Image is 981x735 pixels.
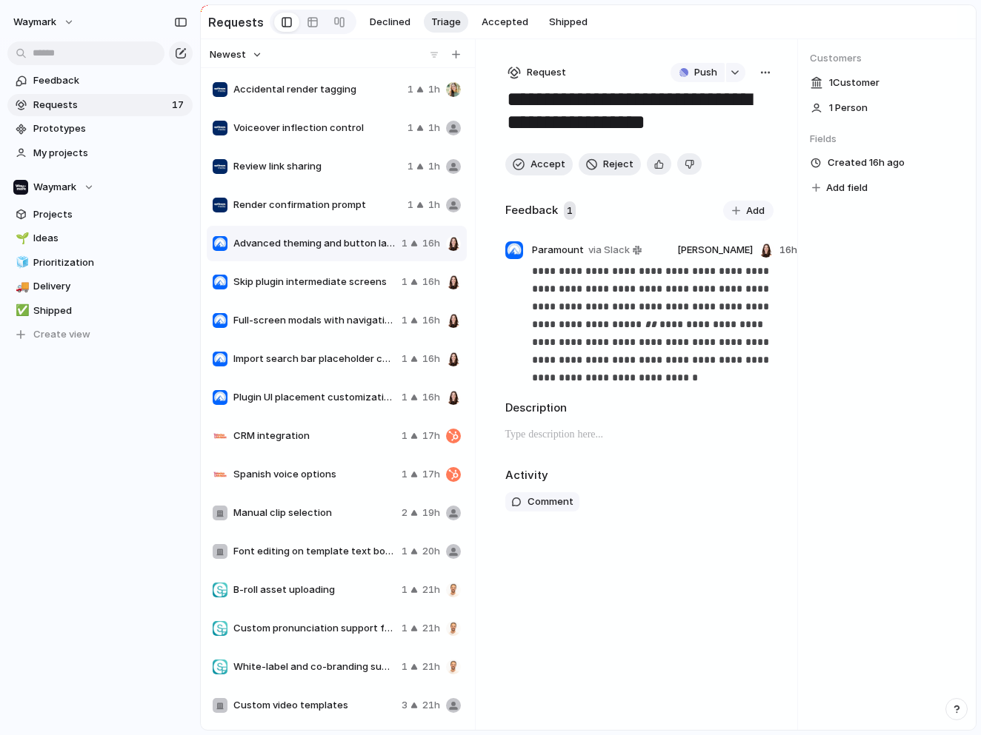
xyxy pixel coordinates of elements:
[564,201,576,221] span: 1
[233,82,402,97] span: Accidental render tagging
[402,275,408,289] span: 1
[422,544,440,559] span: 20h
[33,73,187,88] span: Feedback
[422,275,440,289] span: 16h
[16,230,26,247] div: 🌱
[402,352,408,366] span: 1
[579,153,641,175] button: Reject
[532,243,584,258] span: Paramount
[33,255,187,270] span: Prioritization
[588,243,630,258] span: via Slack
[402,467,408,482] span: 1
[233,429,396,443] span: CRM integration
[431,15,461,30] span: Triage
[210,47,246,62] span: Newest
[33,231,187,246] span: Ideas
[233,583,396,597] span: B-roll asset uploading
[585,241,645,259] a: via Slack
[233,467,396,482] span: Spanish voice options
[402,621,408,636] span: 1
[549,15,588,30] span: Shipped
[428,198,440,212] span: 1h
[7,176,193,198] button: Waymark
[505,63,568,82] button: Request
[370,15,410,30] span: Declined
[13,255,28,270] button: 🧊
[422,583,440,597] span: 21h
[505,153,573,175] button: Accept
[428,121,440,135] span: 1h
[207,45,265,64] button: Newest
[7,323,193,346] button: Create view
[33,146,187,161] span: My projects
[7,252,193,274] div: 🧊Prioritization
[829,75,879,90] span: 1 Customer
[16,302,26,319] div: ✅
[779,243,797,258] span: 16h
[233,698,396,713] span: Custom video templates
[33,121,187,136] span: Prototypes
[402,390,408,405] span: 1
[13,231,28,246] button: 🌱
[13,303,28,318] button: ✅
[33,98,167,113] span: Requests
[208,13,264,31] h2: Requests
[233,313,396,328] span: Full-screen modals with navigation
[408,198,413,212] span: 1
[408,82,413,97] span: 1
[531,157,565,172] span: Accept
[402,429,408,443] span: 1
[408,121,413,135] span: 1
[542,11,595,33] button: Shipped
[7,275,193,298] a: 🚚Delivery
[482,15,528,30] span: Accepted
[233,390,396,405] span: Plugin UI placement customization
[7,300,193,322] div: ✅Shipped
[422,467,440,482] span: 17h
[505,400,774,417] h2: Description
[233,159,402,174] span: Review link sharing
[474,11,536,33] button: Accepted
[424,11,468,33] button: Triage
[603,157,634,172] span: Reject
[13,15,56,30] span: Waymark
[505,202,558,219] h2: Feedback
[402,236,408,251] span: 1
[7,227,193,249] div: 🌱Ideas
[33,327,90,342] span: Create view
[7,142,193,164] a: My projects
[233,660,396,674] span: White-label and co-branding support
[422,621,440,636] span: 21h
[505,467,548,484] h2: Activity
[233,198,402,212] span: Render confirmation prompt
[33,180,76,195] span: Waymark
[402,698,408,713] span: 3
[402,313,408,328] span: 1
[33,303,187,318] span: Shipped
[362,11,418,33] button: Declined
[7,10,82,34] button: Waymark
[7,70,193,92] a: Feedback
[7,94,193,116] a: Requests17
[422,660,440,674] span: 21h
[233,352,396,366] span: Import search bar placeholder customization
[233,275,396,289] span: Skip plugin intermediate screens
[422,236,440,251] span: 16h
[422,313,440,328] span: 16h
[402,506,408,520] span: 2
[402,583,408,597] span: 1
[233,236,396,251] span: Advanced theming and button label customization
[810,178,870,198] button: Add field
[16,254,26,271] div: 🧊
[428,82,440,97] span: 1h
[746,204,765,218] span: Add
[7,118,193,140] a: Prototypes
[505,492,579,511] button: Comment
[671,63,725,82] button: Push
[233,544,396,559] span: Font editing on template text boxes
[694,65,717,80] span: Push
[527,65,566,80] span: Request
[402,660,408,674] span: 1
[233,621,396,636] span: Custom pronunciation support for AI voiceovers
